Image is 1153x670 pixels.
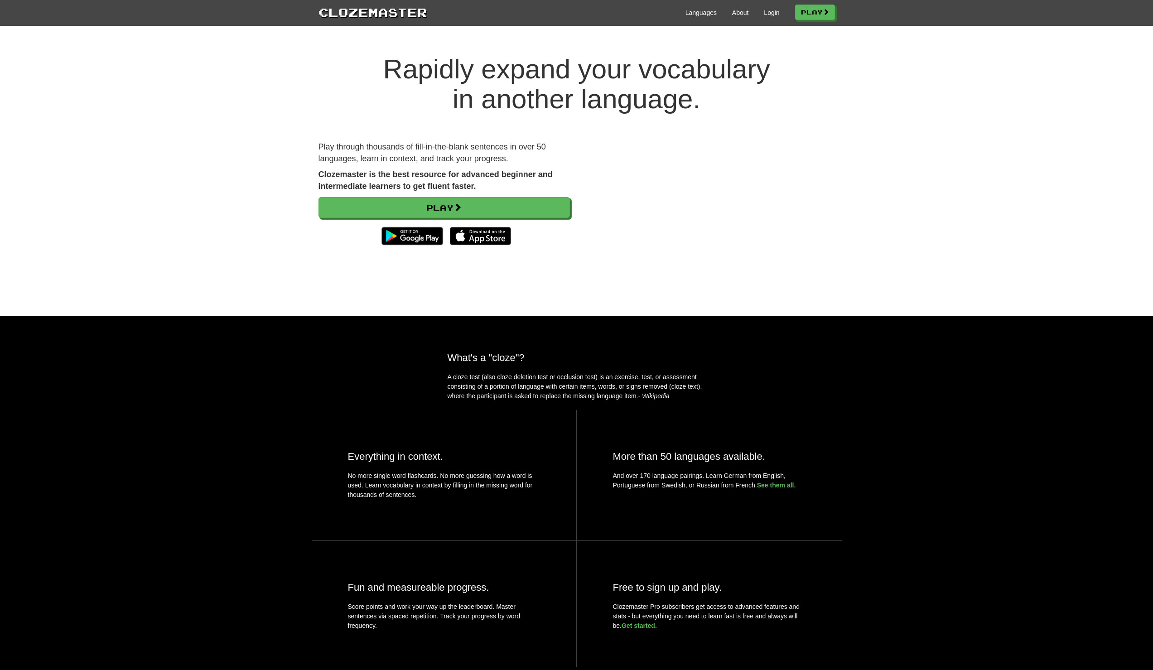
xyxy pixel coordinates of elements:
[377,222,447,250] img: Get it on Google Play
[622,622,657,629] a: Get started.
[450,227,511,245] img: Download_on_the_App_Store_Badge_US-UK_135x40-25178aeef6eb6b83b96f5f2d004eda3bffbb37122de64afbaef7...
[448,372,706,401] p: A cloze test (also cloze deletion test or occlusion test) is an exercise, test, or assessment con...
[613,582,806,593] h2: Free to sign up and play.
[795,5,835,20] a: Play
[318,141,570,164] p: Play through thousands of fill-in-the-blank sentences in over 50 languages, learn in context, and...
[348,471,540,504] p: No more single word flashcards. No more guessing how a word is used. Learn vocabulary in context ...
[685,8,717,17] a: Languages
[448,352,706,363] h2: What's a "cloze"?
[764,8,779,17] a: Login
[613,451,806,462] h2: More than 50 languages available.
[757,482,796,489] a: See them all.
[638,392,670,400] em: - Wikipedia
[318,4,427,20] a: Clozemaster
[318,197,570,218] a: Play
[348,451,540,462] h2: Everything in context.
[613,471,806,490] p: And over 170 language pairings. Learn German from English, Portuguese from Swedish, or Russian fr...
[348,602,540,631] p: Score points and work your way up the leaderboard. Master sentences via spaced repetition. Track ...
[318,170,553,191] strong: Clozemaster is the best resource for advanced beginner and intermediate learners to get fluent fa...
[732,8,749,17] a: About
[613,602,806,631] p: Clozemaster Pro subscribers get access to advanced features and stats - but everything you need t...
[348,582,540,593] h2: Fun and measureable progress.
